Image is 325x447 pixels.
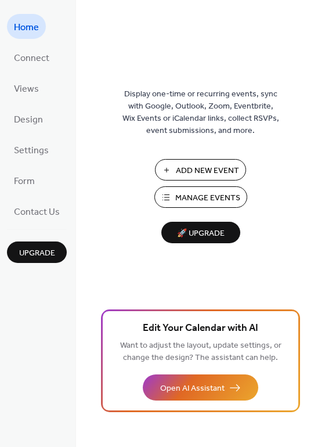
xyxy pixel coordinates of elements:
[7,14,46,39] a: Home
[143,320,258,337] span: Edit Your Calendar with AI
[155,159,246,181] button: Add New Event
[14,203,60,221] span: Contact Us
[19,247,55,259] span: Upgrade
[176,165,239,177] span: Add New Event
[7,106,50,131] a: Design
[7,199,67,223] a: Contact Us
[14,142,49,160] span: Settings
[161,222,240,243] button: 🚀 Upgrade
[154,186,247,208] button: Manage Events
[7,168,42,193] a: Form
[14,111,43,129] span: Design
[160,383,225,395] span: Open AI Assistant
[120,338,281,366] span: Want to adjust the layout, update settings, or change the design? The assistant can help.
[7,137,56,162] a: Settings
[14,19,39,37] span: Home
[143,374,258,401] button: Open AI Assistant
[14,172,35,190] span: Form
[122,88,279,137] span: Display one-time or recurring events, sync with Google, Outlook, Zoom, Eventbrite, Wix Events or ...
[7,45,56,70] a: Connect
[168,226,233,241] span: 🚀 Upgrade
[7,75,46,100] a: Views
[7,241,67,263] button: Upgrade
[175,192,240,204] span: Manage Events
[14,80,39,98] span: Views
[14,49,49,67] span: Connect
